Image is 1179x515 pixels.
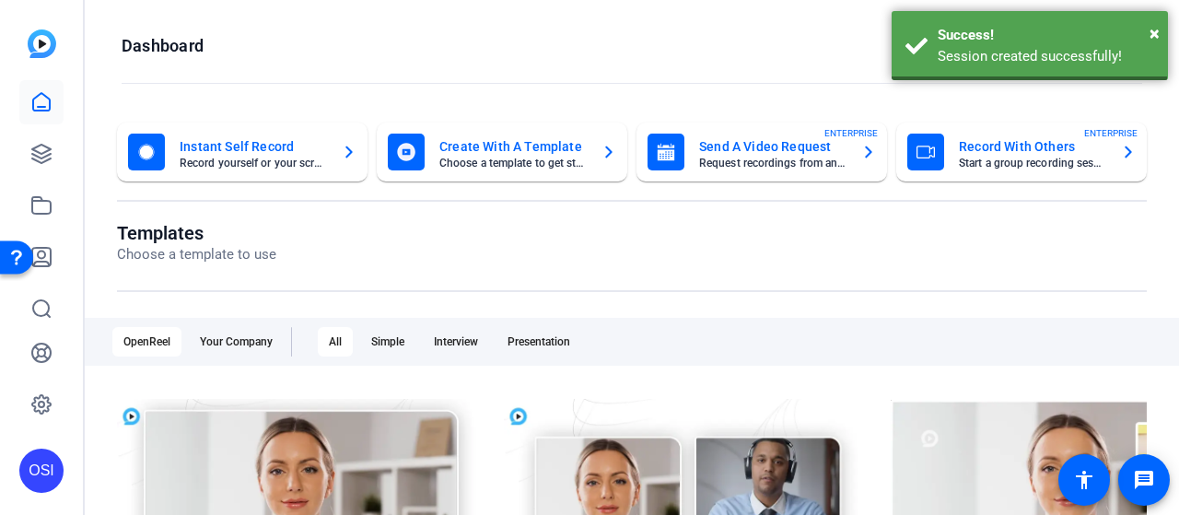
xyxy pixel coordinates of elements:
h1: Dashboard [122,35,204,57]
div: Success! [938,25,1154,46]
h1: Templates [117,222,276,244]
p: Choose a template to use [117,244,276,265]
img: blue-gradient.svg [28,29,56,58]
mat-icon: message [1133,469,1155,491]
mat-icon: accessibility [1073,469,1095,491]
mat-card-title: Instant Self Record [180,135,327,158]
mat-card-subtitle: Start a group recording session [959,158,1106,169]
span: ENTERPRISE [1084,126,1138,140]
div: Session created successfully! [938,46,1154,67]
div: OpenReel [112,327,181,357]
span: × [1150,22,1160,44]
button: Close [1150,19,1160,47]
mat-card-subtitle: Record yourself or your screen [180,158,327,169]
div: Your Company [189,327,284,357]
mat-card-title: Record With Others [959,135,1106,158]
div: OSI [19,449,64,493]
